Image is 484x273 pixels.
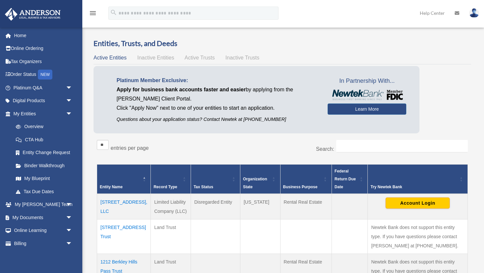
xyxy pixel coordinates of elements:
span: arrow_drop_down [66,107,79,121]
a: Tax Organizers [5,55,82,68]
p: Click "Apply Now" next to one of your entities to start an application. [117,103,318,113]
span: arrow_drop_down [66,211,79,224]
a: Account Login [386,200,450,205]
label: entries per page [111,145,149,151]
a: menu [89,11,97,17]
span: arrow_drop_down [66,94,79,108]
img: NewtekBankLogoSM.png [331,90,403,100]
td: Limited Liability Company (LLC) [151,194,191,219]
td: [US_STATE] [240,194,280,219]
td: [STREET_ADDRESS], LLC [97,194,151,219]
a: My Documentsarrow_drop_down [5,211,82,224]
span: arrow_drop_down [66,81,79,95]
p: Platinum Member Exclusive: [117,76,318,85]
p: by applying from the [PERSON_NAME] Client Portal. [117,85,318,103]
a: Home [5,29,82,42]
span: Apply for business bank accounts faster and easier [117,87,246,92]
th: Organization State: Activate to sort [240,164,280,194]
a: Online Ordering [5,42,82,55]
a: Overview [9,120,76,133]
span: Organization State [243,177,267,189]
th: Tax Status: Activate to sort [191,164,240,194]
th: Business Purpose: Activate to sort [280,164,332,194]
td: [STREET_ADDRESS] Trust [97,219,151,254]
th: Federal Return Due Date: Activate to sort [332,164,368,194]
a: Platinum Q&Aarrow_drop_down [5,81,82,94]
img: Anderson Advisors Platinum Portal [3,8,63,21]
h3: Entities, Trusts, and Deeds [94,38,471,49]
td: Land Trust [151,219,191,254]
p: Questions about your application status? Contact Newtek at [PHONE_NUMBER] [117,115,318,124]
th: Try Newtek Bank : Activate to sort [368,164,468,194]
a: Events Calendar [5,250,82,263]
a: Billingarrow_drop_down [5,237,82,250]
div: NEW [38,70,52,80]
span: Record Type [153,185,177,189]
span: Business Purpose [283,185,318,189]
a: Online Learningarrow_drop_down [5,224,82,237]
span: arrow_drop_down [66,224,79,238]
th: Record Type: Activate to sort [151,164,191,194]
span: Active Trusts [185,55,215,60]
a: My Blueprint [9,172,79,185]
a: Digital Productsarrow_drop_down [5,94,82,107]
span: Entity Name [100,185,122,189]
a: Binder Walkthrough [9,159,79,172]
a: My Entitiesarrow_drop_down [5,107,79,120]
a: CTA Hub [9,133,79,146]
img: User Pic [469,8,479,18]
td: Disregarded Entity [191,194,240,219]
a: Learn More [328,103,406,115]
span: In Partnership With... [328,76,406,86]
button: Account Login [386,197,450,209]
i: search [110,9,117,16]
a: Entity Change Request [9,146,79,159]
span: Tax Status [194,185,213,189]
label: Search: [316,146,334,152]
a: Order StatusNEW [5,68,82,81]
td: Rental Real Estate [280,194,332,219]
div: Try Newtek Bank [370,183,458,191]
a: My [PERSON_NAME] Teamarrow_drop_down [5,198,82,211]
span: Active Entities [94,55,126,60]
span: Federal Return Due Date [335,169,356,189]
span: arrow_drop_down [66,237,79,250]
th: Entity Name: Activate to invert sorting [97,164,151,194]
td: Newtek Bank does not support this entity type. If you have questions please contact [PERSON_NAME]... [368,219,468,254]
span: arrow_drop_down [66,198,79,212]
i: menu [89,9,97,17]
a: Tax Due Dates [9,185,79,198]
span: Inactive Trusts [226,55,259,60]
span: Inactive Entities [137,55,174,60]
